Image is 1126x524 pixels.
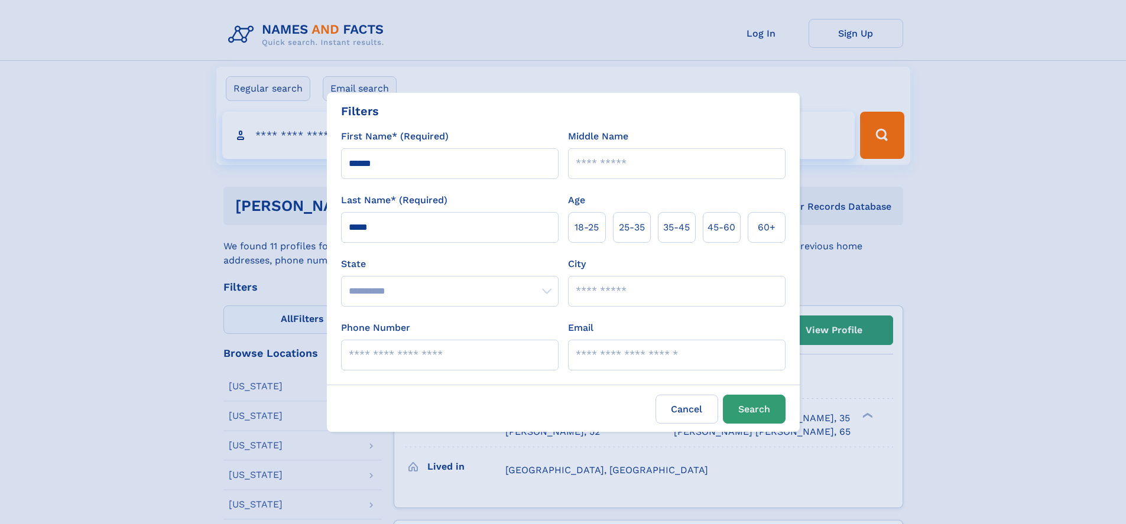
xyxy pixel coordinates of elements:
label: Cancel [656,395,718,424]
span: 45‑60 [708,220,735,235]
label: Middle Name [568,129,628,144]
label: Email [568,321,593,335]
label: Phone Number [341,321,410,335]
label: Age [568,193,585,207]
span: 60+ [758,220,775,235]
label: Last Name* (Required) [341,193,447,207]
label: State [341,257,559,271]
span: 35‑45 [663,220,690,235]
div: Filters [341,102,379,120]
label: First Name* (Required) [341,129,449,144]
label: City [568,257,586,271]
span: 18‑25 [575,220,599,235]
button: Search [723,395,786,424]
span: 25‑35 [619,220,645,235]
